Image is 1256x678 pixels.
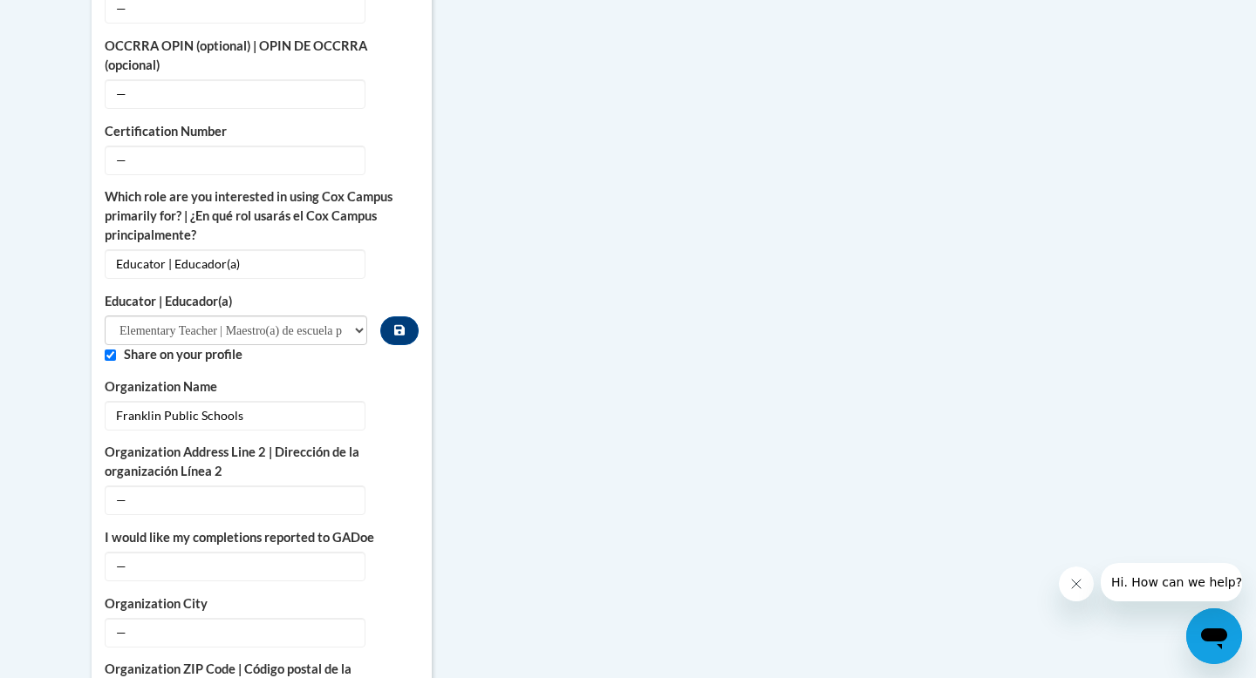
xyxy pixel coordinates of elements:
[105,401,365,431] span: Franklin Public Schools
[105,187,419,245] label: Which role are you interested in using Cox Campus primarily for? | ¿En qué rol usarás el Cox Camp...
[124,345,419,364] label: Share on your profile
[105,249,365,279] span: Educator | Educador(a)
[1186,608,1242,664] iframe: Button to launch messaging window
[105,37,419,75] label: OCCRRA OPIN (optional) | OPIN DE OCCRRA (opcional)
[105,528,419,547] label: I would like my completions reported to GADoe
[105,79,365,109] span: —
[105,552,365,581] span: —
[105,122,419,141] label: Certification Number
[105,594,419,614] label: Organization City
[105,485,365,515] span: —
[105,618,365,647] span: —
[105,377,419,397] label: Organization Name
[105,443,419,481] label: Organization Address Line 2 | Dirección de la organización Línea 2
[1059,566,1094,601] iframe: Close message
[1101,563,1242,601] iframe: Message from company
[105,146,365,175] span: —
[105,292,367,311] label: Educator | Educador(a)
